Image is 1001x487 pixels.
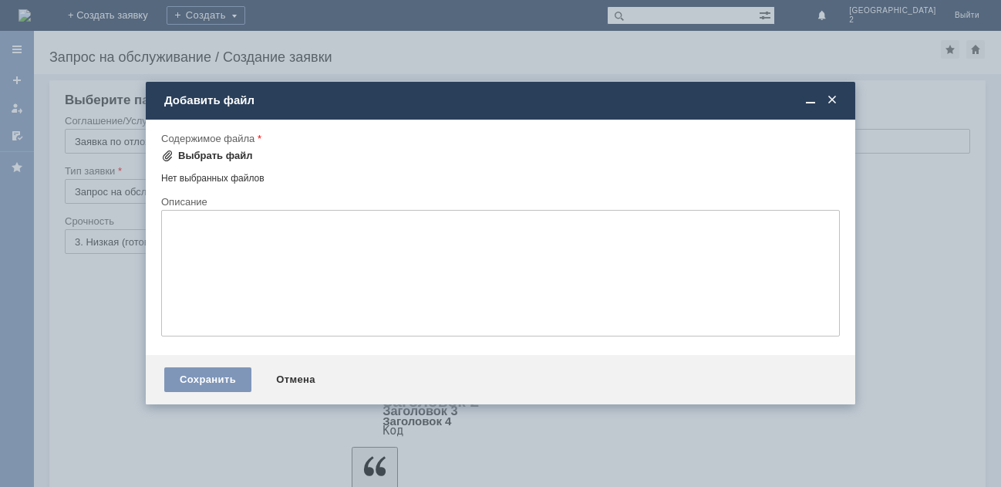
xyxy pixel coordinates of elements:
[161,197,837,207] div: Описание
[803,93,818,107] span: Свернуть (Ctrl + M)
[178,150,253,162] div: Выбрать файл
[161,134,837,144] div: Содержимое файла
[164,93,840,107] div: Добавить файл
[6,6,225,31] div: Добрый вечер! [PERSON_NAME] Прошу удалить отлож.чеки во вложении
[161,167,840,184] div: Нет выбранных файлов
[824,93,840,107] span: Закрыть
